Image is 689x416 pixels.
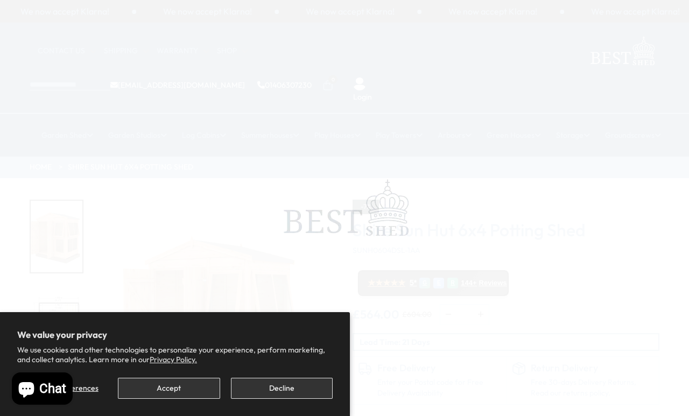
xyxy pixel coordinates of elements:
[17,345,333,364] p: We use cookies and other technologies to personalize your experience, perform marketing, and coll...
[17,329,333,340] h2: We value your privacy
[9,372,76,407] inbox-online-store-chat: Shopify online store chat
[150,355,197,364] a: Privacy Policy.
[231,378,333,399] button: Decline
[118,378,220,399] button: Accept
